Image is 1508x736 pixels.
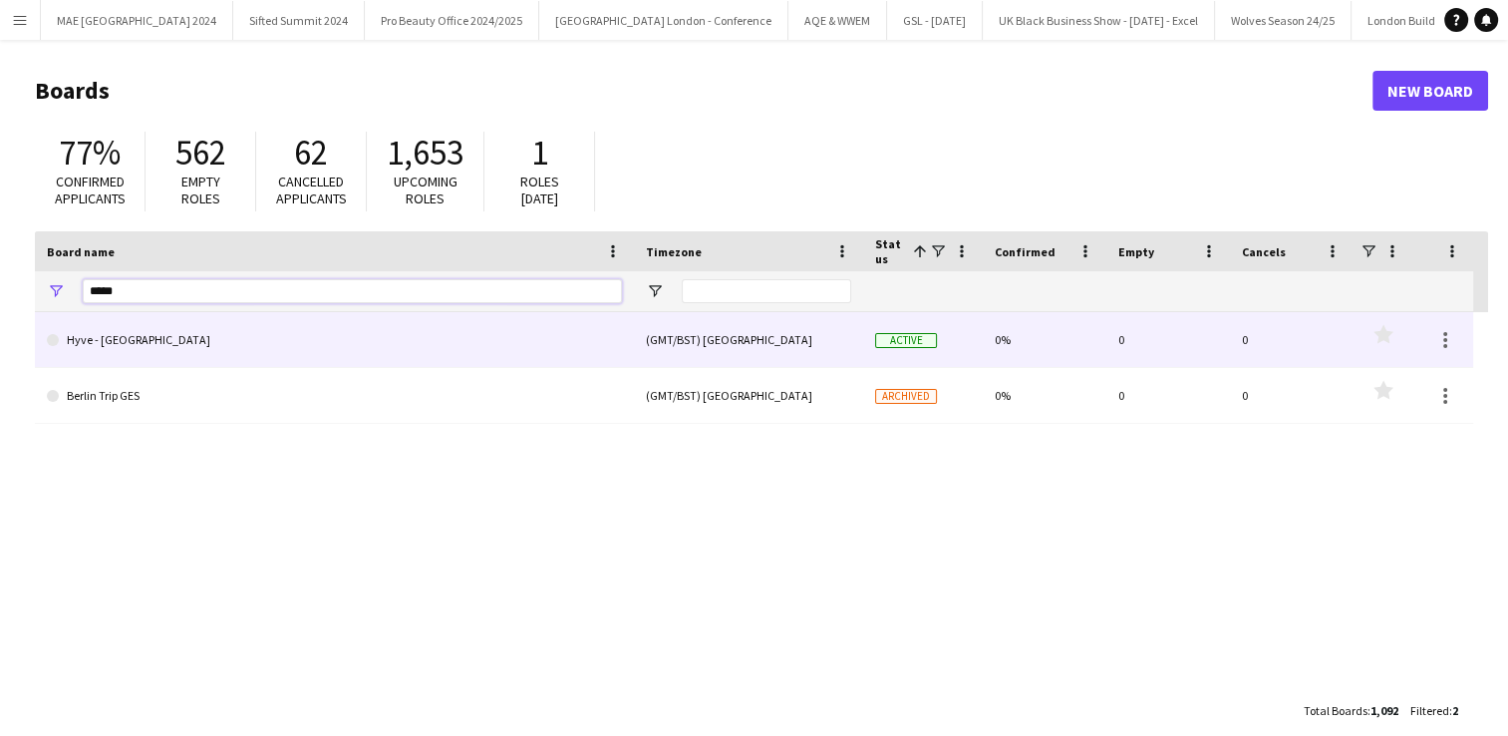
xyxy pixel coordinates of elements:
[539,1,788,40] button: [GEOGRAPHIC_DATA] London - Conference
[294,131,328,175] span: 62
[875,333,937,348] span: Active
[1452,703,1458,718] span: 2
[1106,312,1230,367] div: 0
[646,282,664,300] button: Open Filter Menu
[1230,368,1354,423] div: 0
[47,368,622,424] a: Berlin Trip GES
[634,312,863,367] div: (GMT/BST) [GEOGRAPHIC_DATA]
[1352,1,1478,40] button: London Build 2024
[47,312,622,368] a: Hyve - [GEOGRAPHIC_DATA]
[83,279,622,303] input: Board name Filter Input
[365,1,539,40] button: Pro Beauty Office 2024/2025
[233,1,365,40] button: Sifted Summit 2024
[531,131,548,175] span: 1
[1410,691,1458,730] div: :
[682,279,851,303] input: Timezone Filter Input
[995,244,1056,259] span: Confirmed
[1370,703,1398,718] span: 1,092
[1304,703,1367,718] span: Total Boards
[1118,244,1154,259] span: Empty
[788,1,887,40] button: AQE & WWEM
[1242,244,1286,259] span: Cancels
[520,173,559,207] span: Roles [DATE]
[983,1,1215,40] button: UK Black Business Show - [DATE] - Excel
[1304,691,1398,730] div: :
[47,282,65,300] button: Open Filter Menu
[875,236,905,266] span: Status
[41,1,233,40] button: MAE [GEOGRAPHIC_DATA] 2024
[634,368,863,423] div: (GMT/BST) [GEOGRAPHIC_DATA]
[1410,703,1449,718] span: Filtered
[276,173,347,207] span: Cancelled applicants
[387,131,463,175] span: 1,653
[646,244,702,259] span: Timezone
[394,173,457,207] span: Upcoming roles
[1230,312,1354,367] div: 0
[1215,1,1352,40] button: Wolves Season 24/25
[35,76,1372,106] h1: Boards
[47,244,115,259] span: Board name
[59,131,121,175] span: 77%
[175,131,226,175] span: 562
[1106,368,1230,423] div: 0
[887,1,983,40] button: GSL - [DATE]
[983,368,1106,423] div: 0%
[875,389,937,404] span: Archived
[983,312,1106,367] div: 0%
[181,173,220,207] span: Empty roles
[55,173,126,207] span: Confirmed applicants
[1372,71,1488,111] a: New Board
